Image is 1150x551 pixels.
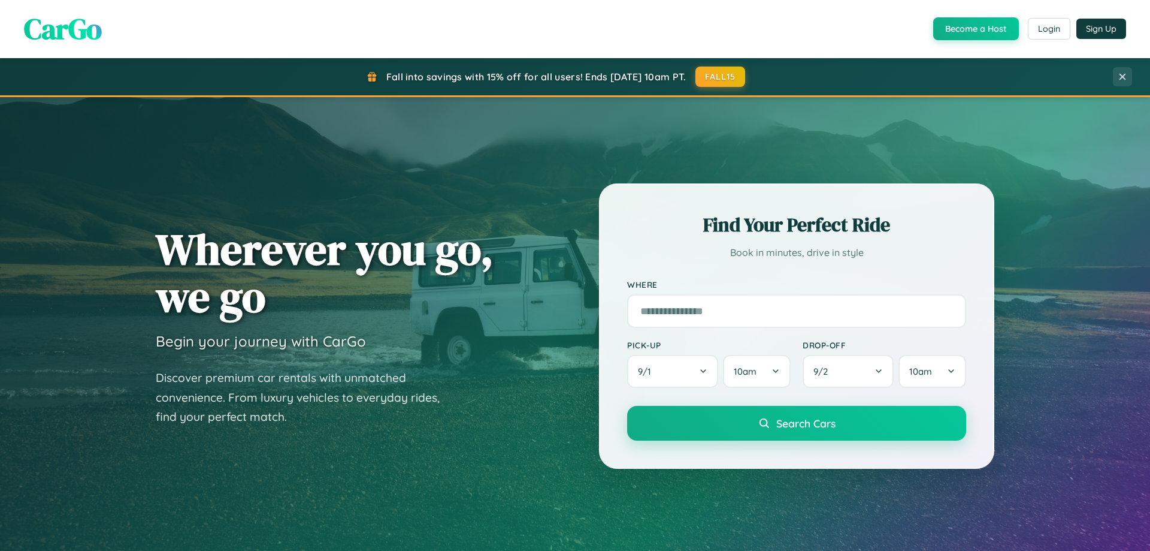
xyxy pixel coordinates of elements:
[638,366,657,377] span: 9 / 1
[386,71,686,83] span: Fall into savings with 15% off for all users! Ends [DATE] 10am PT.
[898,355,966,388] button: 10am
[627,212,966,238] h2: Find Your Perfect Ride
[695,67,746,87] button: FALL15
[627,340,791,350] label: Pick-up
[627,355,718,388] button: 9/1
[156,225,494,320] h1: Wherever you go, we go
[24,9,102,49] span: CarGo
[813,366,834,377] span: 9 / 2
[627,244,966,261] p: Book in minutes, drive in style
[723,355,791,388] button: 10am
[627,279,966,290] label: Where
[734,366,756,377] span: 10am
[776,417,836,430] span: Search Cars
[933,17,1019,40] button: Become a Host
[627,406,966,441] button: Search Cars
[1028,18,1070,40] button: Login
[803,355,894,388] button: 9/2
[909,366,932,377] span: 10am
[1076,19,1126,39] button: Sign Up
[156,368,455,427] p: Discover premium car rentals with unmatched convenience. From luxury vehicles to everyday rides, ...
[803,340,966,350] label: Drop-off
[156,332,366,350] h3: Begin your journey with CarGo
